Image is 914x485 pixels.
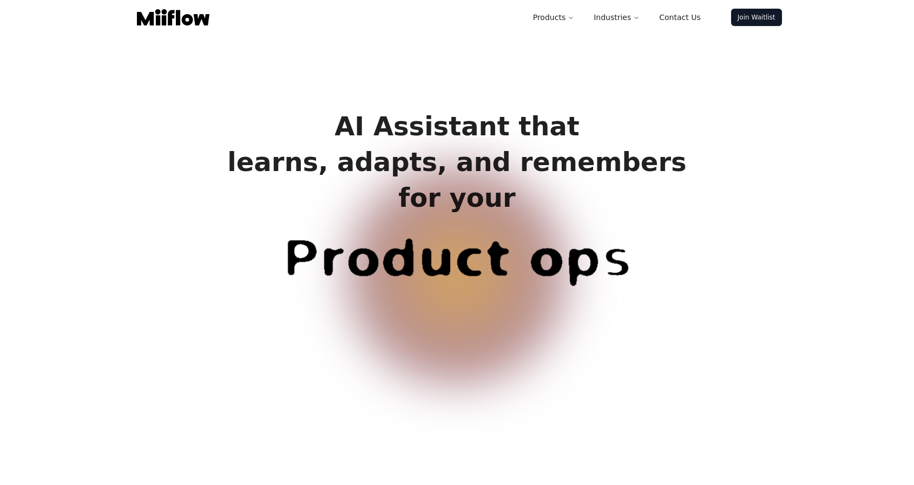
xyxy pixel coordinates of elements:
h1: AI Assistant that learns, adapts, and remembers for your [219,108,695,215]
button: Industries [585,6,648,28]
nav: Main [524,6,709,28]
a: Contact Us [650,6,709,28]
span: Customer service [214,233,701,337]
button: Products [524,6,583,28]
a: Logo [133,9,214,25]
img: Logo [137,9,209,25]
a: Join Waitlist [731,9,782,26]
